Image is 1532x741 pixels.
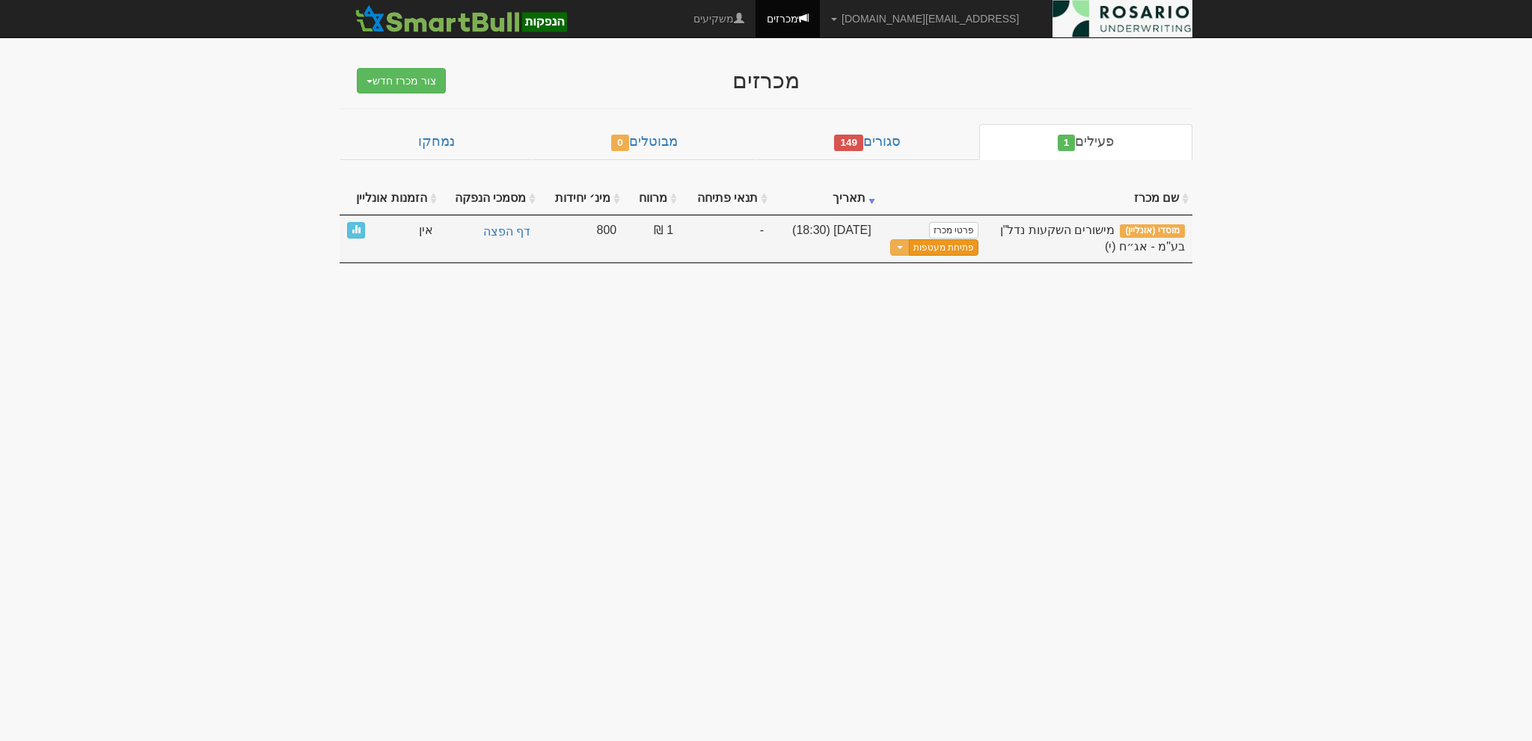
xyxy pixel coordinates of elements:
[533,124,756,160] a: מבוטלים
[340,124,533,160] a: נמחקו
[357,68,446,93] button: צור מכרז חדש
[756,124,979,160] a: סגורים
[441,182,540,215] th: מסמכי הנפקה : activate to sort column ascending
[681,215,771,263] td: -
[419,222,433,239] span: אין
[624,182,681,215] th: מרווח : activate to sort column ascending
[986,182,1192,215] th: שם מכרז : activate to sort column ascending
[539,215,624,263] td: 800
[539,182,624,215] th: מינ׳ יחידות : activate to sort column ascending
[1000,224,1185,253] span: מישורים השקעות נדל"ן בע"מ - אג״ח (י)
[340,182,441,215] th: הזמנות אונליין : activate to sort column ascending
[979,124,1192,160] a: פעילים
[1120,224,1185,238] span: מוסדי (אונליין)
[909,239,978,256] button: פתיחת מעטפות
[611,135,629,151] span: 0
[929,222,978,239] a: פרטי מכרז
[1058,135,1076,151] span: 1
[474,68,1058,93] div: מכרזים
[771,215,879,263] td: [DATE] (18:30)
[834,135,863,151] span: 149
[448,222,533,242] a: דף הפצה
[771,182,879,215] th: תאריך : activate to sort column ascending
[681,182,771,215] th: תנאי פתיחה : activate to sort column ascending
[351,4,571,34] img: SmartBull Logo
[624,215,681,263] td: 1 ₪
